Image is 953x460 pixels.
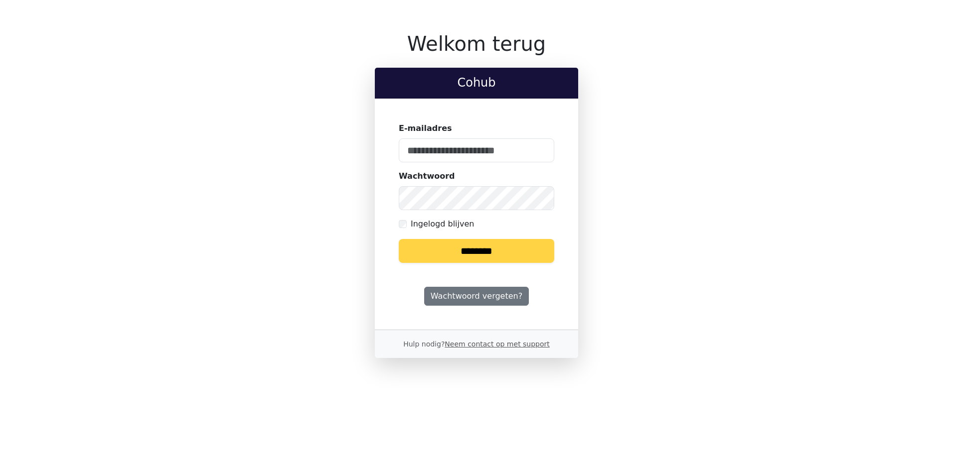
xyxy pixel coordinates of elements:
label: Ingelogd blijven [411,218,474,230]
a: Wachtwoord vergeten? [424,287,529,306]
label: E-mailadres [399,122,452,134]
a: Neem contact op met support [445,340,549,348]
h1: Welkom terug [375,32,578,56]
small: Hulp nodig? [403,340,550,348]
h2: Cohub [383,76,570,90]
label: Wachtwoord [399,170,455,182]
